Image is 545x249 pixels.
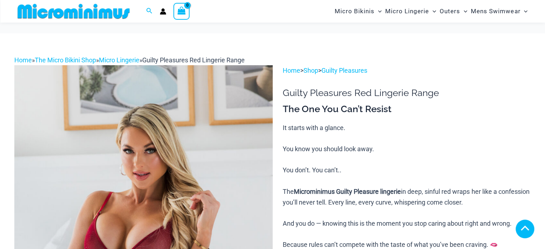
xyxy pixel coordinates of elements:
[321,67,367,74] a: Guilty Pleasures
[469,2,529,20] a: Mens SwimwearMenu ToggleMenu Toggle
[146,7,153,16] a: Search icon link
[14,56,245,64] span: » » »
[15,3,133,19] img: MM SHOP LOGO FLAT
[173,3,190,19] a: View Shopping Cart, empty
[333,2,383,20] a: Micro BikinisMenu ToggleMenu Toggle
[440,2,460,20] span: Outers
[35,56,96,64] a: The Micro Bikini Shop
[14,56,32,64] a: Home
[99,56,139,64] a: Micro Lingerie
[438,2,469,20] a: OutersMenu ToggleMenu Toggle
[283,67,300,74] a: Home
[303,67,318,74] a: Shop
[520,2,527,20] span: Menu Toggle
[294,188,401,195] b: Microminimus Guilty Pleasure lingerie
[332,1,531,21] nav: Site Navigation
[160,8,166,15] a: Account icon link
[383,2,438,20] a: Micro LingerieMenu ToggleMenu Toggle
[460,2,467,20] span: Menu Toggle
[283,65,531,76] p: > >
[429,2,436,20] span: Menu Toggle
[374,2,382,20] span: Menu Toggle
[471,2,520,20] span: Mens Swimwear
[283,103,531,115] h3: The One You Can’t Resist
[142,56,245,64] span: Guilty Pleasures Red Lingerie Range
[283,87,531,99] h1: Guilty Pleasures Red Lingerie Range
[335,2,374,20] span: Micro Bikinis
[385,2,429,20] span: Micro Lingerie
